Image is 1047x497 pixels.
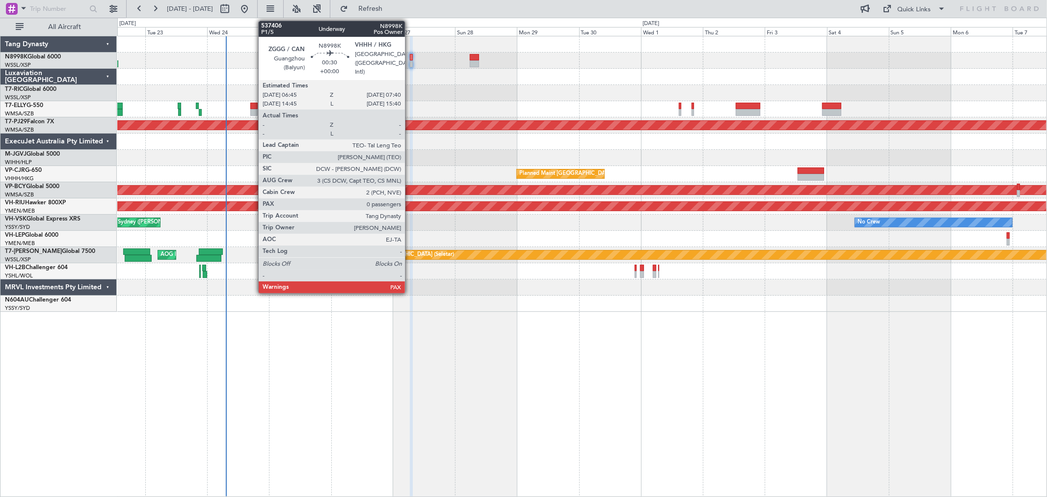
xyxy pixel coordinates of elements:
div: Fri 26 [331,27,393,36]
a: VH-RIUHawker 800XP [5,200,66,206]
div: Quick Links [898,5,931,15]
a: N604AUChallenger 604 [5,297,71,303]
span: VP-BCY [5,184,26,190]
a: YSSY/SYD [5,223,30,231]
span: All Aircraft [26,24,104,30]
div: Thu 2 [703,27,765,36]
div: AOG Maint London ([GEOGRAPHIC_DATA]) [161,248,270,262]
div: Sat 27 [393,27,455,36]
div: Wed 1 [641,27,703,36]
a: VH-VSKGlobal Express XRS [5,216,81,222]
div: Sun 28 [455,27,517,36]
div: No Crew [858,215,880,230]
span: T7-PJ29 [5,119,27,125]
span: VH-LEP [5,232,25,238]
a: YMEN/MEB [5,240,35,247]
div: Planned Maint [GEOGRAPHIC_DATA] ([GEOGRAPHIC_DATA] Intl) [519,166,683,181]
a: WSSL/XSP [5,61,31,69]
a: VHHH/HKG [5,175,34,182]
span: N604AU [5,297,29,303]
span: VH-L2B [5,265,26,271]
span: VH-RIU [5,200,25,206]
a: T7-RICGlobal 6000 [5,86,56,92]
a: T7-[PERSON_NAME]Global 7500 [5,248,95,254]
input: Trip Number [30,1,86,16]
div: Sun 5 [889,27,951,36]
button: Quick Links [878,1,951,17]
a: VP-CJRG-650 [5,167,42,173]
span: VH-VSK [5,216,27,222]
div: [DATE] [643,20,659,28]
a: WMSA/SZB [5,191,34,198]
a: VH-LEPGlobal 6000 [5,232,58,238]
a: WMSA/SZB [5,126,34,134]
div: Mon 6 [951,27,1013,36]
div: [DATE] [119,20,136,28]
span: M-JGVJ [5,151,27,157]
a: N8998KGlobal 6000 [5,54,61,60]
div: Fri 3 [765,27,827,36]
a: VP-BCYGlobal 5000 [5,184,59,190]
span: N8998K [5,54,27,60]
a: YSSY/SYD [5,304,30,312]
a: T7-PJ29Falcon 7X [5,119,54,125]
button: Refresh [335,1,394,17]
div: Sat 4 [827,27,889,36]
span: T7-ELLY [5,103,27,109]
div: Planned Maint Sydney ([PERSON_NAME] Intl) [81,215,194,230]
a: YSHL/WOL [5,272,33,279]
a: WIHH/HLP [5,159,32,166]
div: Tue 30 [579,27,641,36]
span: T7-RIC [5,86,23,92]
span: Refresh [350,5,391,12]
div: Planned Maint [GEOGRAPHIC_DATA] (Seletar) [339,248,454,262]
a: T7-ELLYG-550 [5,103,43,109]
span: [DATE] - [DATE] [167,4,213,13]
a: YMEN/MEB [5,207,35,215]
a: M-JGVJGlobal 5000 [5,151,60,157]
div: Tue 23 [145,27,207,36]
button: All Aircraft [11,19,107,35]
a: WSSL/XSP [5,94,31,101]
div: Thu 25 [269,27,331,36]
div: Wed 24 [207,27,269,36]
a: VH-L2BChallenger 604 [5,265,68,271]
a: WSSL/XSP [5,256,31,263]
span: VP-CJR [5,167,25,173]
div: Mon 29 [517,27,579,36]
a: WMSA/SZB [5,110,34,117]
span: T7-[PERSON_NAME] [5,248,62,254]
